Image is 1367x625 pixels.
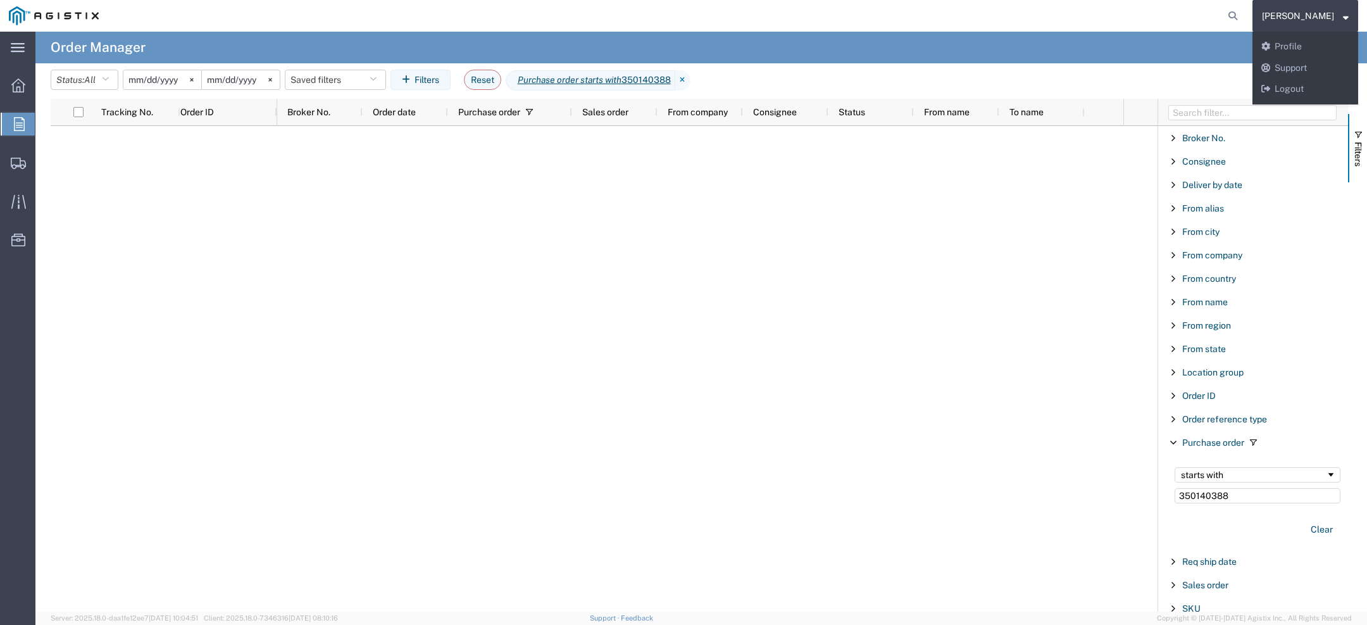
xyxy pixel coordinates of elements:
span: Consignee [1182,156,1226,167]
div: Filter List 26 Filters [1158,126,1348,612]
a: Feedback [621,614,653,622]
span: [DATE] 10:04:51 [149,614,198,622]
span: SKU [1182,603,1201,614]
span: From name [1182,297,1228,307]
div: starts with [1181,470,1326,480]
span: Copyright © [DATE]-[DATE] Agistix Inc., All Rights Reserved [1157,613,1352,624]
span: From state [1182,344,1226,354]
span: Server: 2025.18.0-daa1fe12ee7 [51,614,198,622]
a: Profile [1252,36,1358,58]
span: Order date [373,107,416,117]
span: Location group [1182,367,1244,377]
span: Purchase order [1182,438,1244,448]
i: Purchase order starts with [518,73,621,87]
img: logo [9,6,99,25]
span: All [84,75,96,85]
span: To name [1009,107,1044,117]
span: From company [668,107,728,117]
span: [DATE] 08:10:16 [289,614,338,622]
span: Consignee [753,107,797,117]
a: Support [1252,58,1358,79]
span: Purchase order [458,107,520,117]
span: Broker No. [287,107,330,117]
button: Clear [1303,519,1340,540]
span: Broker No. [1182,133,1225,143]
span: Req ship date [1182,557,1237,567]
button: Filters [390,70,451,90]
span: Status [839,107,865,117]
span: Sales order [1182,580,1228,590]
input: Filter Value [1175,488,1340,503]
span: Kristina Woolson [1262,9,1334,23]
div: Filtering operator [1175,467,1340,483]
span: Purchase order starts with 350140388 [506,70,675,91]
input: Filter Columns Input [1168,105,1337,120]
a: Support [590,614,621,622]
a: Logout [1252,79,1358,100]
span: From alias [1182,203,1224,213]
span: From city [1182,227,1220,237]
button: [PERSON_NAME] [1261,8,1349,23]
input: Not set [123,70,201,89]
span: From region [1182,320,1231,331]
input: Not set [202,70,280,89]
span: Deliver by date [1182,180,1242,190]
span: Filters [1353,142,1363,167]
span: Tracking No. [101,107,153,117]
span: Order ID [180,107,214,117]
span: From country [1182,274,1236,284]
h4: Order Manager [51,32,146,63]
span: From company [1182,250,1242,260]
button: Status:All [51,70,118,90]
span: Order ID [1182,391,1216,401]
span: Order reference type [1182,414,1267,424]
span: Client: 2025.18.0-7346316 [204,614,338,622]
span: From name [924,107,970,117]
button: Reset [464,70,501,90]
span: Sales order [582,107,628,117]
button: Saved filters [285,70,386,90]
